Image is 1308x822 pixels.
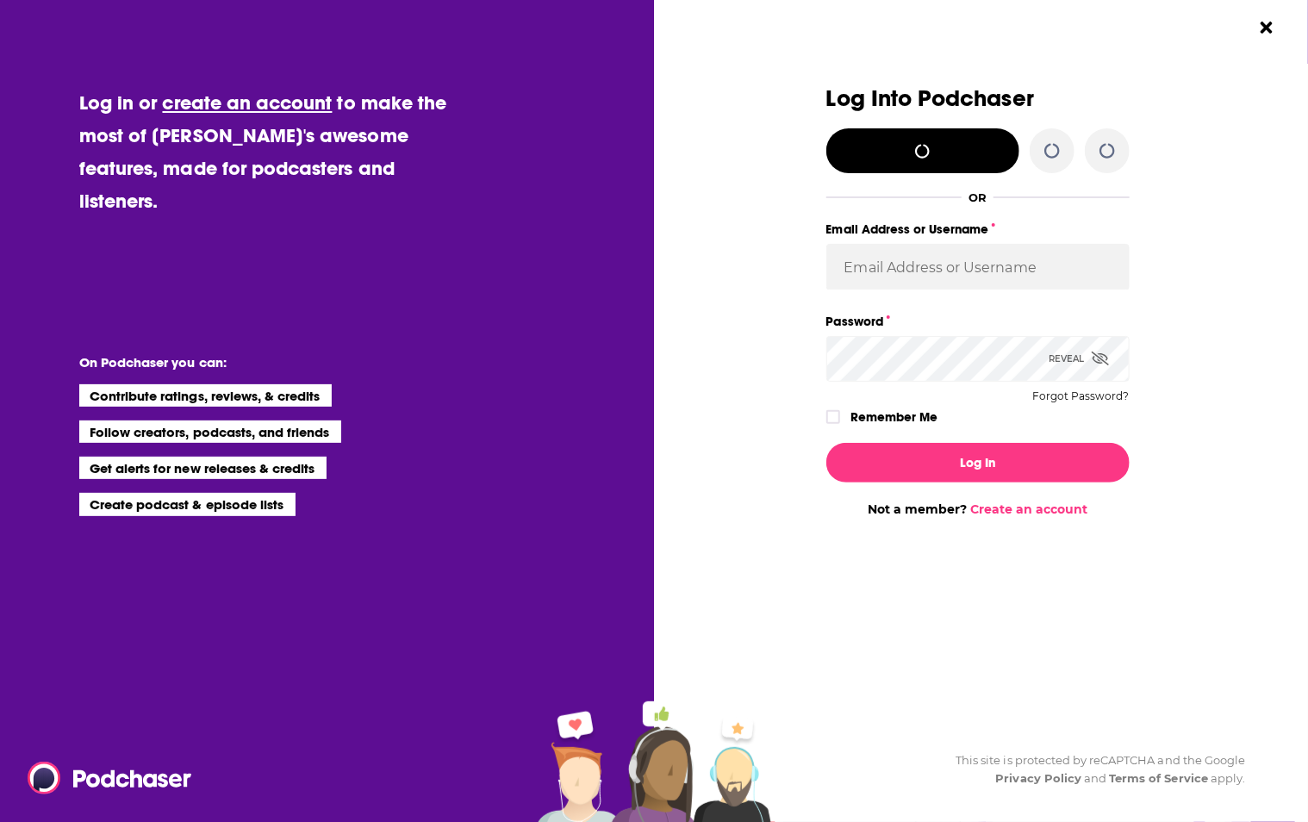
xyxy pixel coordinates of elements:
[1033,390,1130,402] button: Forgot Password?
[79,493,296,515] li: Create podcast & episode lists
[79,384,333,407] li: Contribute ratings, reviews, & credits
[28,762,179,794] a: Podchaser - Follow, Share and Rate Podcasts
[942,751,1245,788] div: This site is protected by reCAPTCHA and the Google and apply.
[826,310,1130,333] label: Password
[79,354,424,371] li: On Podchaser you can:
[826,244,1130,290] input: Email Address or Username
[826,218,1130,240] label: Email Address or Username
[1250,11,1283,44] button: Close Button
[969,190,987,204] div: OR
[826,443,1130,483] button: Log In
[970,501,1087,517] a: Create an account
[28,762,193,794] img: Podchaser - Follow, Share and Rate Podcasts
[996,771,1082,785] a: Privacy Policy
[1050,336,1109,382] div: Reveal
[163,90,333,115] a: create an account
[79,420,342,443] li: Follow creators, podcasts, and friends
[1109,771,1208,785] a: Terms of Service
[826,86,1130,111] h3: Log Into Podchaser
[79,457,327,479] li: Get alerts for new releases & credits
[851,406,938,428] label: Remember Me
[826,501,1130,517] div: Not a member?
